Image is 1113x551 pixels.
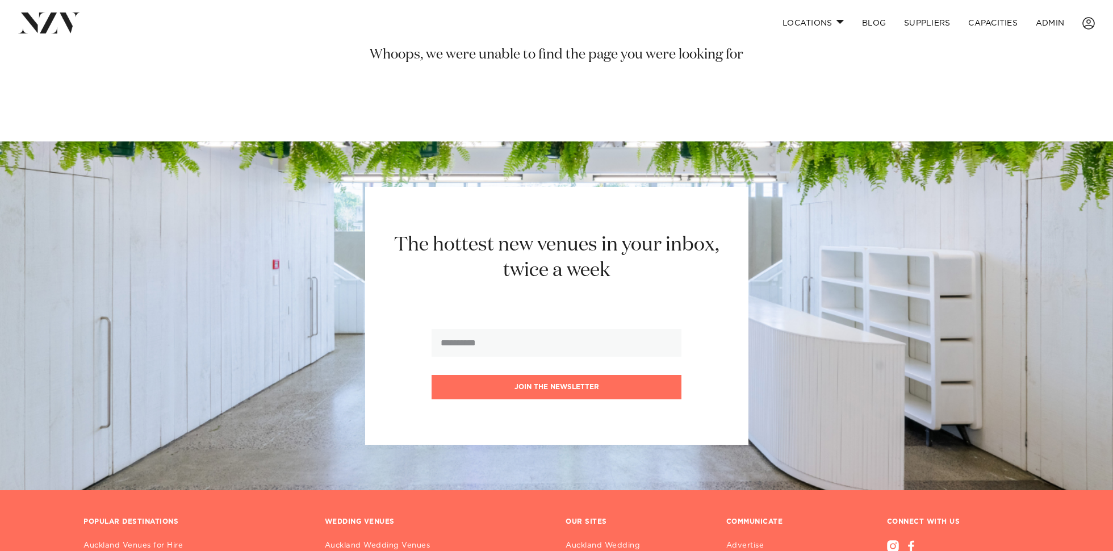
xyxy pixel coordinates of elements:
[157,46,956,64] h3: Whoops, we were unable to find the page you were looking for
[432,375,681,399] button: Join the newsletter
[726,517,783,527] h3: COMMUNICATE
[566,517,607,527] h3: OUR SITES
[887,517,1030,527] h3: CONNECT WITH US
[959,11,1027,35] a: Capacities
[773,11,853,35] a: Locations
[380,232,733,283] h2: The hottest new venues in your inbox, twice a week
[325,517,395,527] h3: WEDDING VENUES
[853,11,895,35] a: BLOG
[83,517,178,527] h3: POPULAR DESTINATIONS
[1027,11,1073,35] a: ADMIN
[18,12,80,33] img: nzv-logo.png
[895,11,959,35] a: SUPPLIERS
